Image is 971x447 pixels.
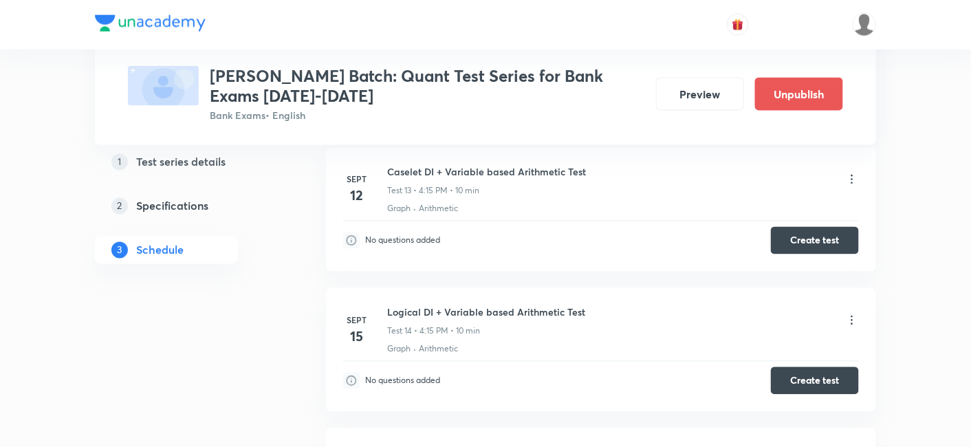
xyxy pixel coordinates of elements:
h4: 15 [343,327,371,347]
img: Company Logo [95,15,206,32]
h6: Sept [343,173,371,186]
h6: Sept [343,314,371,327]
img: infoIcon [343,373,360,389]
button: Preview [656,78,744,111]
p: Arithmetic [419,343,458,356]
h6: Caselet DI + Variable based Arithmetic Test [387,165,586,179]
p: Graph [387,343,411,356]
div: · [413,203,416,215]
h5: Specifications [136,197,208,214]
button: avatar [727,14,749,36]
p: Arithmetic [419,203,458,215]
h5: Test series details [136,153,226,170]
h4: 12 [343,186,371,206]
img: avatar [732,19,744,31]
a: 1Test series details [95,148,282,175]
div: · [413,343,416,356]
p: 2 [111,197,128,214]
p: 3 [111,241,128,258]
a: Company Logo [95,15,206,35]
button: Unpublish [755,78,843,111]
p: Bank Exams • English [210,109,645,123]
h3: [PERSON_NAME] Batch: Quant Test Series for Bank Exams [DATE]-[DATE] [210,66,645,106]
img: infoIcon [343,232,360,249]
p: No questions added [365,375,440,387]
button: Create test [771,367,859,395]
p: 1 [111,153,128,170]
h5: Schedule [136,241,184,258]
p: No questions added [365,235,440,247]
button: Create test [771,227,859,254]
p: Graph [387,203,411,215]
p: Test 14 • 4:15 PM • 10 min [387,325,480,338]
h6: Logical DI + Variable based Arithmetic Test [387,305,585,320]
a: 2Specifications [95,192,282,219]
img: Drishti Chauhan [853,13,876,36]
p: Test 13 • 4:15 PM • 10 min [387,185,479,197]
img: fallback-thumbnail.png [128,66,199,106]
